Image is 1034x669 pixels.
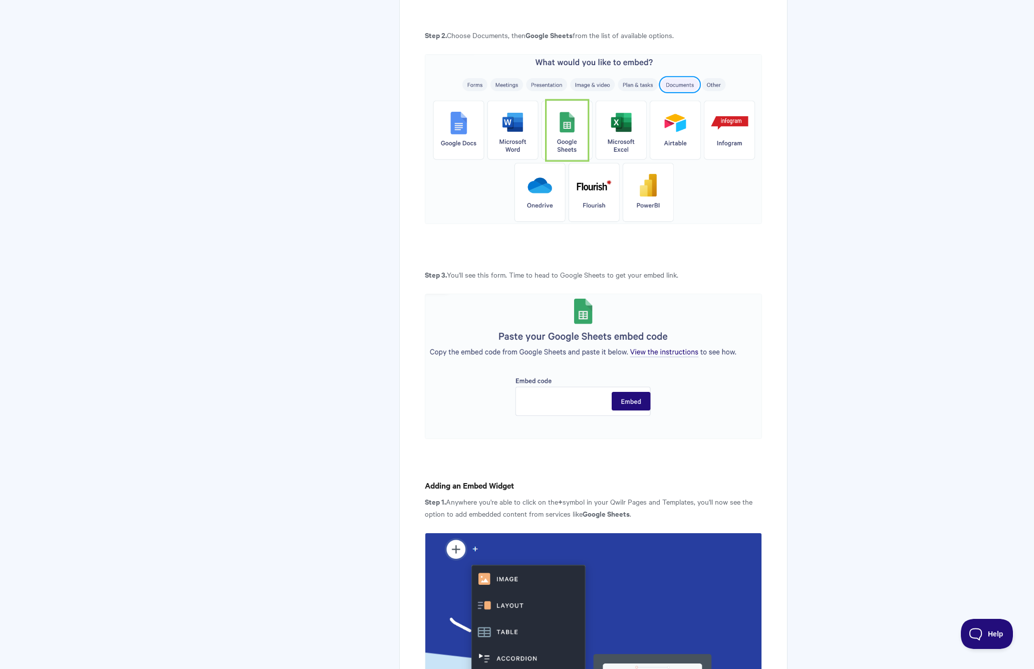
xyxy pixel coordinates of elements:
img: file-cJ9FOzrs6w.png [425,294,762,438]
strong: Step 1. [425,496,446,507]
strong: + [558,496,563,507]
p: Choose Documents, then from the list of available options. [425,29,762,41]
strong: Google Sheets [526,30,573,40]
strong: Step 2. [425,30,447,40]
p: Anywhere you're able to click on the symbol in your Qwilr Pages and Templates, you'll now see the... [425,496,762,520]
p: You'll see this form. Time to head to Google Sheets to get your embed link. [425,269,762,281]
h4: Adding an Embed Widget [425,479,762,492]
img: file-rbGGaWUCps.png [425,54,762,224]
strong: Step 3. [425,269,447,280]
iframe: Toggle Customer Support [961,619,1014,649]
strong: Google Sheets [583,508,630,519]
